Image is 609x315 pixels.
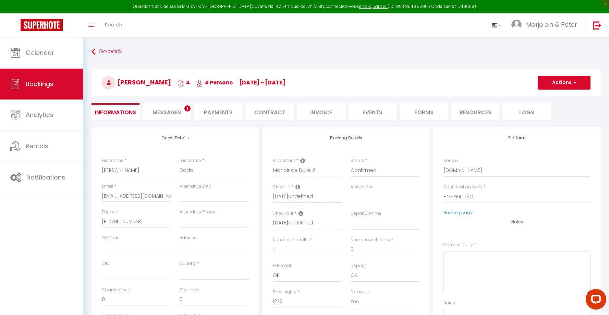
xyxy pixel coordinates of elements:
label: Country [180,260,196,267]
h4: Platform [443,136,590,140]
label: Cleaning fees [102,287,130,293]
img: Super Booking [21,19,63,31]
label: Follow up [351,289,370,295]
label: Price nights [273,289,296,295]
h4: Booking Details [273,136,420,140]
label: Payment [273,262,291,269]
span: Rentals [26,142,48,150]
span: 1 [184,105,191,112]
label: ZIP Code [102,235,120,241]
label: Notes [443,300,455,306]
li: Logs [503,103,551,120]
label: Alternative Email [180,183,214,190]
li: Informations [92,103,139,120]
span: [DATE] - [DATE] [239,79,285,86]
label: City taxes [180,287,199,293]
li: Contract [246,103,294,120]
label: Confirmation code [443,184,482,190]
li: Forms [400,103,448,120]
label: Commentaires [443,242,477,248]
button: Actions [538,76,590,90]
span: 4 Persons [196,79,233,86]
a: ... Marjolein & Peter [506,13,586,37]
label: Last name [180,157,201,164]
span: Search [105,21,122,28]
label: Arrival time [351,184,374,190]
label: Check in [273,184,290,190]
span: 4 [178,79,190,86]
img: ... [511,20,522,30]
label: Number of adults [273,237,309,243]
li: Resources [451,103,499,120]
label: Address [180,235,196,241]
h4: Notes [443,220,590,224]
span: Analytics [26,110,53,119]
label: Source [443,157,458,164]
label: Departure time [351,210,381,217]
span: Calendar [26,48,54,57]
li: Events [349,103,397,120]
iframe: LiveChat chat widget [580,286,609,315]
a: Go back [92,46,601,58]
a: en cliquant ici [359,3,388,9]
label: Check out [273,210,293,217]
label: Status [351,157,364,164]
span: Notifications [26,173,65,182]
label: Number of children [351,237,390,243]
label: City [102,260,110,267]
img: logout [593,21,601,30]
span: Messages [153,108,181,116]
a: Search [99,13,127,37]
span: Marjolein & Peter [526,20,577,29]
span: [PERSON_NAME] [102,78,171,86]
li: Invoice [297,103,345,120]
span: Bookings [26,80,53,88]
h4: Guest Details [102,136,249,140]
label: First name [102,157,123,164]
label: Email [102,183,113,190]
label: Phone [102,209,115,215]
label: Apartment [273,157,295,164]
a: Booking page [443,210,472,215]
label: Deposit [351,262,367,269]
label: Alternative Phone [180,209,215,215]
li: Payments [194,103,242,120]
